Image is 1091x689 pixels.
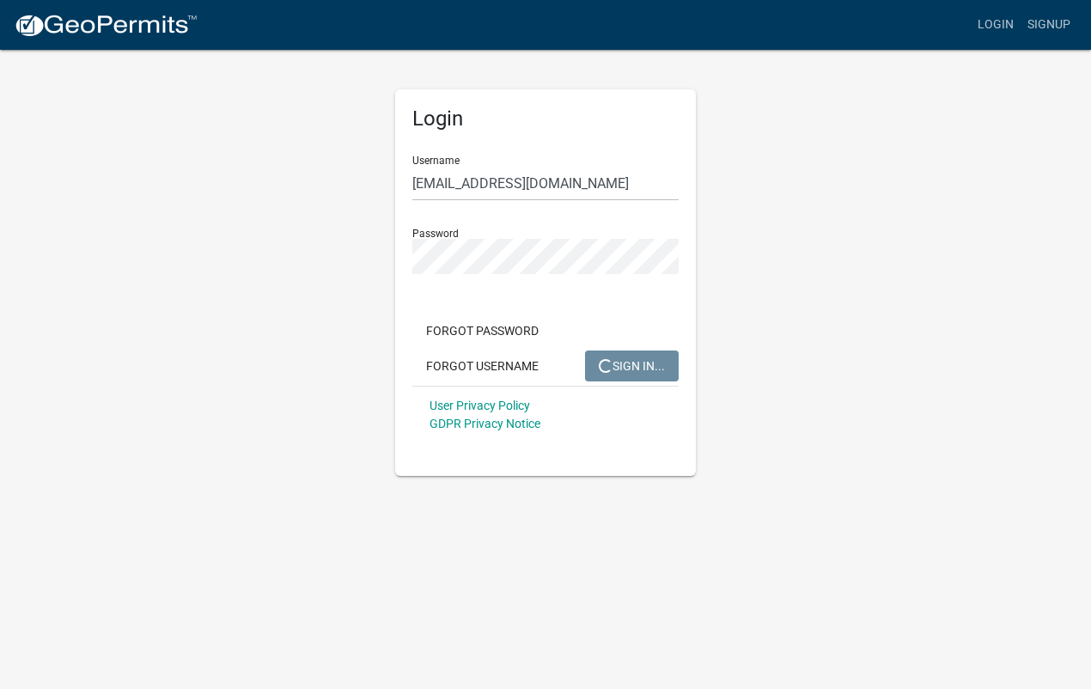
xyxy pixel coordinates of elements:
button: SIGN IN... [585,351,679,381]
h5: Login [412,107,679,131]
a: User Privacy Policy [430,399,530,412]
a: Signup [1021,9,1077,41]
button: Forgot Username [412,351,552,381]
span: SIGN IN... [599,358,665,372]
button: Forgot Password [412,315,552,346]
a: GDPR Privacy Notice [430,417,540,430]
a: Login [971,9,1021,41]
